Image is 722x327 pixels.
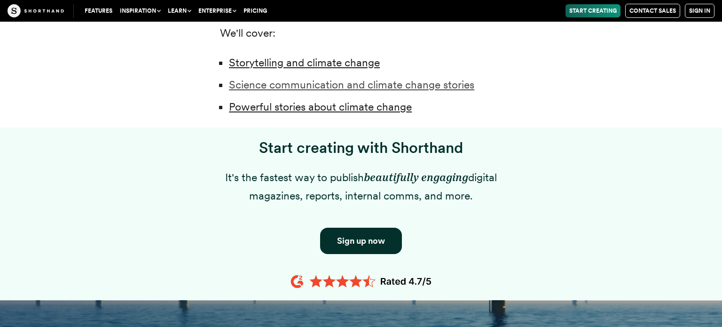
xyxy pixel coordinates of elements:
em: beautifully engaging [364,171,468,184]
a: Storytelling and climate change [229,56,380,69]
a: Contact Sales [625,4,680,18]
a: Button to click through to Shorthand's signup section. [320,228,402,254]
a: Features [81,4,116,17]
a: Powerful stories about climate change [229,100,412,113]
a: Start Creating [565,4,620,17]
img: 4.7 orange stars lined up in a row with the text G2 rated 4.7/5 [290,273,432,290]
button: Enterprise [195,4,240,17]
button: Inspiration [116,4,164,17]
p: We'll cover: [220,24,502,42]
a: Pricing [240,4,271,17]
a: Sign in [685,4,714,18]
img: The Craft [8,4,64,17]
p: It's the fastest way to publish digital magazines, reports, internal comms, and more. [220,168,502,205]
a: Science communication and climate change stories [229,78,474,91]
button: Learn [164,4,195,17]
h3: Start creating with Shorthand [220,139,502,157]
